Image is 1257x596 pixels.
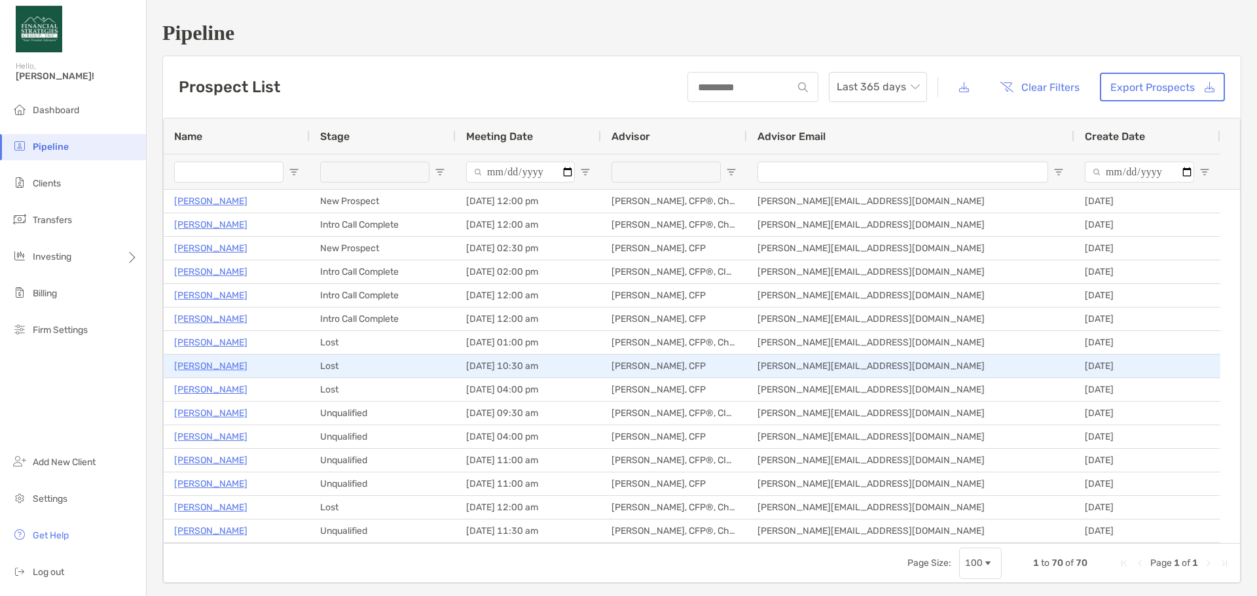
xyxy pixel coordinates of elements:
div: [PERSON_NAME], CFP®, ChFC®, CDAA [601,519,747,542]
div: [DATE] [1074,260,1220,283]
a: [PERSON_NAME] [174,499,247,516]
div: [DATE] 09:30 am [456,402,601,425]
div: New Prospect [310,190,456,213]
img: settings icon [12,490,27,506]
div: [PERSON_NAME][EMAIL_ADDRESS][DOMAIN_NAME] [747,378,1074,401]
div: [DATE] [1074,307,1220,330]
div: [DATE] 11:00 am [456,472,601,495]
p: [PERSON_NAME] [174,193,247,209]
div: [PERSON_NAME][EMAIL_ADDRESS][DOMAIN_NAME] [747,355,1074,377]
p: [PERSON_NAME] [174,311,247,327]
div: [PERSON_NAME], CFP®, CIMA®, ChFC®, CAP®, MSFS [601,260,747,283]
div: [PERSON_NAME][EMAIL_ADDRESS][DOMAIN_NAME] [747,190,1074,213]
div: [DATE] 12:00 am [456,284,601,307]
div: Lost [310,378,456,401]
div: [PERSON_NAME][EMAIL_ADDRESS][DOMAIN_NAME] [747,402,1074,425]
button: Open Filter Menu [726,167,737,177]
div: Intro Call Complete [310,260,456,283]
div: Intro Call Complete [310,307,456,330]
div: Unqualified [310,402,456,425]
div: Intro Call Complete [310,284,456,307]
div: [DATE] [1074,472,1220,495]
div: [PERSON_NAME], CFP [601,307,747,330]
button: Open Filter Menu [1199,167,1210,177]
div: [PERSON_NAME], CFP [601,284,747,307]
button: Open Filter Menu [289,167,299,177]
span: 1 [1174,557,1180,569]
a: [PERSON_NAME] [174,523,247,539]
img: transfers icon [12,211,27,227]
div: [PERSON_NAME], CFP [601,472,747,495]
div: 100 [965,557,983,569]
a: [PERSON_NAME] [174,429,247,445]
div: Page Size: [907,557,951,569]
h1: Pipeline [162,21,1241,45]
div: [PERSON_NAME][EMAIL_ADDRESS][DOMAIN_NAME] [747,213,1074,236]
div: [DATE] 02:30 pm [456,237,601,260]
div: [DATE] [1074,519,1220,542]
img: logout icon [12,563,27,579]
span: Create Date [1085,130,1145,143]
div: Next Page [1203,558,1214,569]
div: [PERSON_NAME][EMAIL_ADDRESS][DOMAIN_NAME] [747,237,1074,260]
img: dashboard icon [12,101,27,117]
div: [PERSON_NAME], CFP [601,378,747,401]
span: 70 [1051,557,1063,569]
div: [PERSON_NAME][EMAIL_ADDRESS][DOMAIN_NAME] [747,284,1074,307]
div: [DATE] [1074,237,1220,260]
a: [PERSON_NAME] [174,217,247,233]
button: Clear Filters [990,73,1089,101]
div: [DATE] 01:00 pm [456,331,601,354]
div: Unqualified [310,519,456,542]
a: [PERSON_NAME] [174,358,247,374]
input: Advisor Email Filter Input [757,162,1048,183]
div: [DATE] 04:00 pm [456,378,601,401]
img: pipeline icon [12,138,27,154]
span: 1 [1192,557,1198,569]
img: Zoe Logo [16,5,62,52]
div: [DATE] [1074,190,1220,213]
img: clients icon [12,175,27,190]
h3: Prospect List [179,78,280,96]
div: New Prospect [310,237,456,260]
img: add_new_client icon [12,453,27,469]
div: [PERSON_NAME][EMAIL_ADDRESS][DOMAIN_NAME] [747,331,1074,354]
a: [PERSON_NAME] [174,287,247,304]
a: [PERSON_NAME] [174,452,247,468]
span: Page [1150,557,1172,569]
img: billing icon [12,285,27,300]
div: [DATE] 12:00 am [456,307,601,330]
div: [DATE] [1074,331,1220,354]
div: [PERSON_NAME], CFP®, ChFC®, CDAA [601,496,747,519]
div: [PERSON_NAME][EMAIL_ADDRESS][DOMAIN_NAME] [747,307,1074,330]
img: investing icon [12,248,27,264]
div: Previous Page [1135,558,1145,569]
div: [DATE] [1074,449,1220,472]
div: Page Size [959,548,1002,579]
input: Name Filter Input [174,162,283,183]
div: [DATE] [1074,496,1220,519]
div: [DATE] [1074,378,1220,401]
div: [PERSON_NAME][EMAIL_ADDRESS][DOMAIN_NAME] [747,425,1074,448]
div: [PERSON_NAME][EMAIL_ADDRESS][DOMAIN_NAME] [747,449,1074,472]
div: [PERSON_NAME], CFP®, CIMA®, ChFC®, CAP®, MSFS [601,402,747,425]
div: Lost [310,355,456,377]
div: [DATE] [1074,355,1220,377]
span: Dashboard [33,105,79,116]
a: [PERSON_NAME] [174,334,247,351]
div: [DATE] 12:00 am [456,496,601,519]
a: [PERSON_NAME] [174,381,247,398]
div: [DATE] 10:30 am [456,355,601,377]
span: Last 365 days [837,73,919,101]
img: get-help icon [12,527,27,542]
span: 70 [1076,557,1087,569]
p: [PERSON_NAME] [174,240,247,256]
div: [DATE] [1074,402,1220,425]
